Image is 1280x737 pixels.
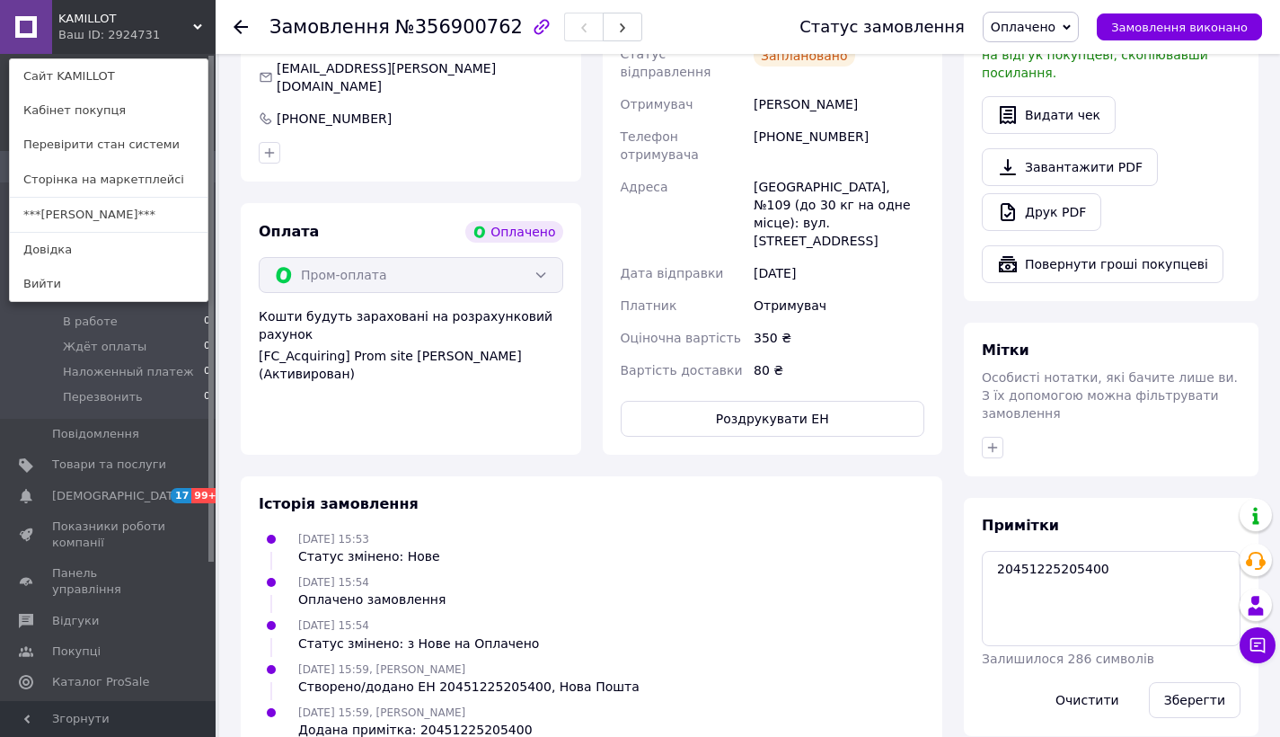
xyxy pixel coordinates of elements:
[10,267,207,301] a: Вийти
[1111,21,1248,34] span: Замовлення виконано
[621,97,693,111] span: Отримувач
[621,266,724,280] span: Дата відправки
[298,663,465,676] span: [DATE] 15:59, [PERSON_NAME]
[10,93,207,128] a: Кабінет покупця
[10,233,207,267] a: Довідка
[234,18,248,36] div: Повернутися назад
[395,16,523,38] span: №356900762
[750,289,928,322] div: Отримувач
[298,533,369,546] span: [DATE] 15:53
[52,674,149,690] span: Каталог ProSale
[52,519,166,551] span: Показники роботи компанії
[298,635,539,653] div: Статус змінено: з Нове на Оплачено
[275,110,393,128] div: [PHONE_NUMBER]
[298,576,369,589] span: [DATE] 15:54
[298,706,465,719] span: [DATE] 15:59, [PERSON_NAME]
[982,370,1238,421] span: Особисті нотатки, які бачите лише ви. З їх допомогою можна фільтрувати замовлення
[1097,13,1262,40] button: Замовлення виконано
[750,171,928,257] div: [GEOGRAPHIC_DATA], №109 (до 30 кг на одне місце): вул. [STREET_ADDRESS]
[982,193,1101,231] a: Друк PDF
[171,488,191,503] span: 17
[298,590,446,608] div: Оплачено замовлення
[298,547,440,565] div: Статус змінено: Нове
[621,331,741,345] span: Оціночна вартість
[1240,627,1276,663] button: Чат з покупцем
[58,11,193,27] span: KAMILLOT
[52,488,185,504] span: [DEMOGRAPHIC_DATA]
[10,163,207,197] a: Сторінка на маркетплейсі
[982,517,1059,534] span: Примітки
[269,16,390,38] span: Замовлення
[982,342,1029,359] span: Мітки
[750,354,928,386] div: 80 ₴
[991,20,1055,34] span: Оплачено
[191,488,221,503] span: 99+
[10,59,207,93] a: Сайт KAMILLOT
[982,551,1240,646] textarea: 20451225205400
[1149,682,1240,718] button: Зберегти
[754,45,855,67] div: Заплановано
[52,565,166,598] span: Панель управління
[750,120,928,171] div: [PHONE_NUMBER]
[799,18,965,36] div: Статус замовлення
[10,128,207,162] a: Перевірити стан системи
[204,339,210,355] span: 0
[465,221,562,243] div: Оплачено
[982,245,1223,283] button: Повернути гроші покупцеві
[52,613,99,629] span: Відгуки
[63,364,194,380] span: Наложенный платеж
[621,129,699,162] span: Телефон отримувача
[204,389,210,405] span: 0
[52,644,101,660] span: Покупці
[204,314,210,330] span: 0
[298,678,640,696] div: Створено/додано ЕН 20451225205400, Нова Пошта
[259,307,563,383] div: Кошти будуть зараховані на розрахунковий рахунок
[621,298,677,313] span: Платник
[204,364,210,380] span: 0
[621,401,925,437] button: Роздрукувати ЕН
[52,426,139,442] span: Повідомлення
[63,389,143,405] span: Перезвонить
[58,27,134,43] div: Ваш ID: 2924731
[750,322,928,354] div: 350 ₴
[259,223,319,240] span: Оплата
[621,180,668,194] span: Адреса
[63,339,146,355] span: Ждёт оплаты
[259,347,563,383] div: [FC_Acquiring] Prom site [PERSON_NAME] (Активирован)
[259,495,419,512] span: Історія замовлення
[52,457,166,473] span: Товари та послуги
[982,148,1158,186] a: Завантажити PDF
[298,619,369,632] span: [DATE] 15:54
[750,257,928,289] div: [DATE]
[277,61,496,93] span: [EMAIL_ADDRESS][PERSON_NAME][DOMAIN_NAME]
[750,88,928,120] div: [PERSON_NAME]
[63,314,118,330] span: В работе
[982,652,1154,666] span: Залишилося 286 символів
[1040,682,1134,718] button: Очистити
[982,96,1116,134] button: Видати чек
[982,30,1234,80] span: У вас є 30 днів, щоб відправити запит на відгук покупцеві, скопіювавши посилання.
[621,363,743,377] span: Вартість доставки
